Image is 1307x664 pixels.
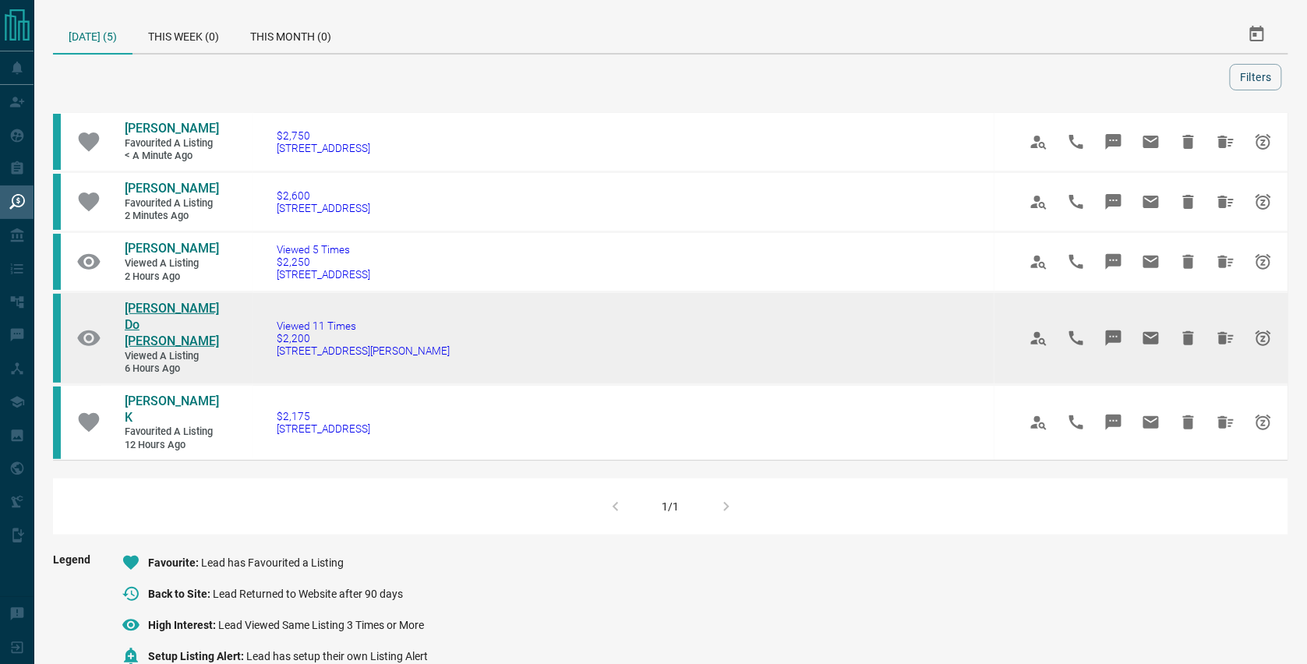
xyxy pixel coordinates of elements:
[1132,243,1170,281] span: Email
[1058,243,1095,281] span: Call
[132,16,235,53] div: This Week (0)
[201,556,344,569] span: Lead has Favourited a Listing
[1207,404,1245,441] span: Hide All from Manik K
[1132,183,1170,221] span: Email
[125,241,219,256] span: [PERSON_NAME]
[1020,183,1058,221] span: View Profile
[277,332,450,344] span: $2,200
[277,422,370,435] span: [STREET_ADDRESS]
[1058,123,1095,161] span: Call
[125,426,218,439] span: Favourited a Listing
[1230,64,1282,90] button: Filters
[53,16,132,55] div: [DATE] (5)
[218,619,424,631] span: Lead Viewed Same Listing 3 Times or More
[125,197,218,210] span: Favourited a Listing
[1207,123,1245,161] span: Hide All from Cori Manson
[235,16,347,53] div: This Month (0)
[125,181,219,196] span: [PERSON_NAME]
[277,320,450,332] span: Viewed 11 Times
[125,362,218,376] span: 6 hours ago
[277,142,370,154] span: [STREET_ADDRESS]
[125,394,219,425] span: [PERSON_NAME] K
[1095,404,1132,441] span: Message
[125,121,218,137] a: [PERSON_NAME]
[1058,320,1095,357] span: Call
[1058,404,1095,441] span: Call
[1207,243,1245,281] span: Hide All from Hannah Tran
[1132,320,1170,357] span: Email
[1020,243,1058,281] span: View Profile
[1170,243,1207,281] span: Hide
[1095,243,1132,281] span: Message
[1170,123,1207,161] span: Hide
[53,114,61,170] div: condos.ca
[277,320,450,357] a: Viewed 11 Times$2,200[STREET_ADDRESS][PERSON_NAME]
[277,129,370,142] span: $2,750
[1245,123,1282,161] span: Snooze
[1245,243,1282,281] span: Snooze
[213,588,403,600] span: Lead Returned to Website after 90 days
[1207,183,1245,221] span: Hide All from Cori Manson
[125,257,218,270] span: Viewed a Listing
[1058,183,1095,221] span: Call
[125,394,218,426] a: [PERSON_NAME] K
[125,270,218,284] span: 2 hours ago
[1245,404,1282,441] span: Snooze
[125,439,218,452] span: 12 hours ago
[125,121,219,136] span: [PERSON_NAME]
[1020,320,1058,357] span: View Profile
[1170,320,1207,357] span: Hide
[125,210,218,223] span: 2 minutes ago
[125,137,218,150] span: Favourited a Listing
[53,234,61,290] div: condos.ca
[1207,320,1245,357] span: Hide All from Brooke Do Couto
[246,650,428,662] span: Lead has setup their own Listing Alert
[1245,320,1282,357] span: Snooze
[148,588,213,600] span: Back to Site
[277,410,370,435] a: $2,175[STREET_ADDRESS]
[53,294,61,383] div: condos.ca
[53,174,61,230] div: condos.ca
[1095,320,1132,357] span: Message
[1132,123,1170,161] span: Email
[277,189,370,214] a: $2,600[STREET_ADDRESS]
[148,650,246,662] span: Setup Listing Alert
[277,268,370,281] span: [STREET_ADDRESS]
[662,500,680,513] div: 1/1
[148,556,201,569] span: Favourite
[125,350,218,363] span: Viewed a Listing
[277,243,370,281] a: Viewed 5 Times$2,250[STREET_ADDRESS]
[148,619,218,631] span: High Interest
[277,344,450,357] span: [STREET_ADDRESS][PERSON_NAME]
[277,202,370,214] span: [STREET_ADDRESS]
[277,129,370,154] a: $2,750[STREET_ADDRESS]
[277,256,370,268] span: $2,250
[277,410,370,422] span: $2,175
[1020,123,1058,161] span: View Profile
[277,243,370,256] span: Viewed 5 Times
[125,301,218,349] a: [PERSON_NAME] Do [PERSON_NAME]
[125,301,219,348] span: [PERSON_NAME] Do [PERSON_NAME]
[1170,404,1207,441] span: Hide
[1095,183,1132,221] span: Message
[53,387,61,459] div: condos.ca
[1095,123,1132,161] span: Message
[1170,183,1207,221] span: Hide
[125,181,218,197] a: [PERSON_NAME]
[1020,404,1058,441] span: View Profile
[1245,183,1282,221] span: Snooze
[1238,16,1276,53] button: Select Date Range
[125,241,218,257] a: [PERSON_NAME]
[125,150,218,163] span: < a minute ago
[277,189,370,202] span: $2,600
[1132,404,1170,441] span: Email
